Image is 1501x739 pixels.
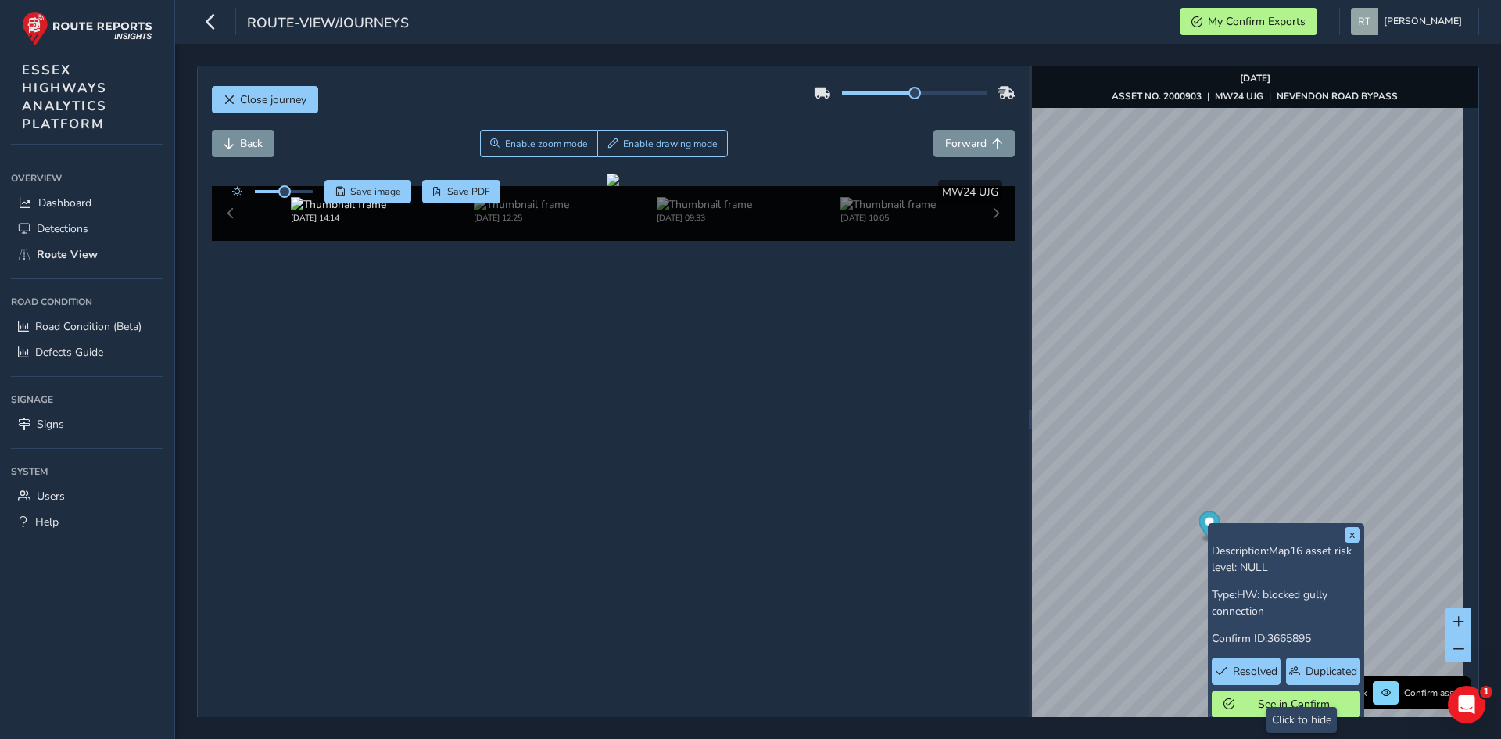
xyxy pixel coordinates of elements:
[1286,658,1359,685] button: Duplicated
[37,221,88,236] span: Detections
[11,483,163,509] a: Users
[11,460,163,483] div: System
[1212,543,1352,575] span: Map16 asset risk level: NULL
[1448,686,1485,723] iframe: Intercom live chat
[1212,587,1327,619] span: HW: blocked gully connection
[945,136,987,151] span: Forward
[447,185,490,198] span: Save PDF
[212,86,318,113] button: Close journey
[22,11,152,46] img: rr logo
[657,212,752,224] div: [DATE] 09:33
[1351,8,1378,35] img: diamond-layout
[840,197,936,212] img: Thumbnail frame
[11,290,163,314] div: Road Condition
[657,197,752,212] img: Thumbnail frame
[240,136,263,151] span: Back
[11,411,163,437] a: Signs
[11,242,163,267] a: Route View
[35,345,103,360] span: Defects Guide
[11,339,163,365] a: Defects Guide
[1198,511,1220,543] div: Map marker
[1212,587,1360,619] p: Type:
[480,130,598,157] button: Zoom
[11,388,163,411] div: Signage
[324,180,411,203] button: Save
[1267,631,1311,646] span: 3665895
[1345,527,1360,543] button: x
[291,197,386,212] img: Thumbnail frame
[291,212,386,224] div: [DATE] 14:14
[240,92,306,107] span: Close journey
[840,212,936,224] div: [DATE] 10:05
[11,216,163,242] a: Detections
[505,138,588,150] span: Enable zoom mode
[1240,72,1270,84] strong: [DATE]
[422,180,501,203] button: PDF
[597,130,728,157] button: Draw
[474,212,569,224] div: [DATE] 12:25
[350,185,401,198] span: Save image
[37,247,98,262] span: Route View
[1215,90,1263,102] strong: MW24 UJG
[22,61,107,133] span: ESSEX HIGHWAYS ANALYTICS PLATFORM
[1480,686,1492,698] span: 1
[1212,543,1360,576] p: Description:
[1112,90,1202,102] strong: ASSET NO. 2000903
[1351,8,1467,35] button: [PERSON_NAME]
[11,190,163,216] a: Dashboard
[1180,8,1317,35] button: My Confirm Exports
[35,319,142,334] span: Road Condition (Beta)
[37,417,64,432] span: Signs
[1208,14,1306,29] span: My Confirm Exports
[1240,697,1349,712] span: See in Confirm
[1212,658,1281,685] button: Resolved
[1112,90,1398,102] div: | |
[1212,630,1360,647] p: Confirm ID:
[1384,8,1462,35] span: [PERSON_NAME]
[11,314,163,339] a: Road Condition (Beta)
[1233,664,1277,679] span: Resolved
[35,515,59,529] span: Help
[1212,691,1360,718] button: See in Confirm
[11,509,163,535] a: Help
[38,196,91,210] span: Dashboard
[474,197,569,212] img: Thumbnail frame
[1277,90,1398,102] strong: NEVENDON ROAD BYPASS
[1306,664,1357,679] span: Duplicated
[623,138,718,150] span: Enable drawing mode
[37,489,65,504] span: Users
[247,13,409,35] span: route-view/journeys
[1404,687,1467,699] span: Confirm assets
[212,130,274,157] button: Back
[933,130,1015,157] button: Forward
[11,167,163,190] div: Overview
[942,185,998,199] span: MW24 UJG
